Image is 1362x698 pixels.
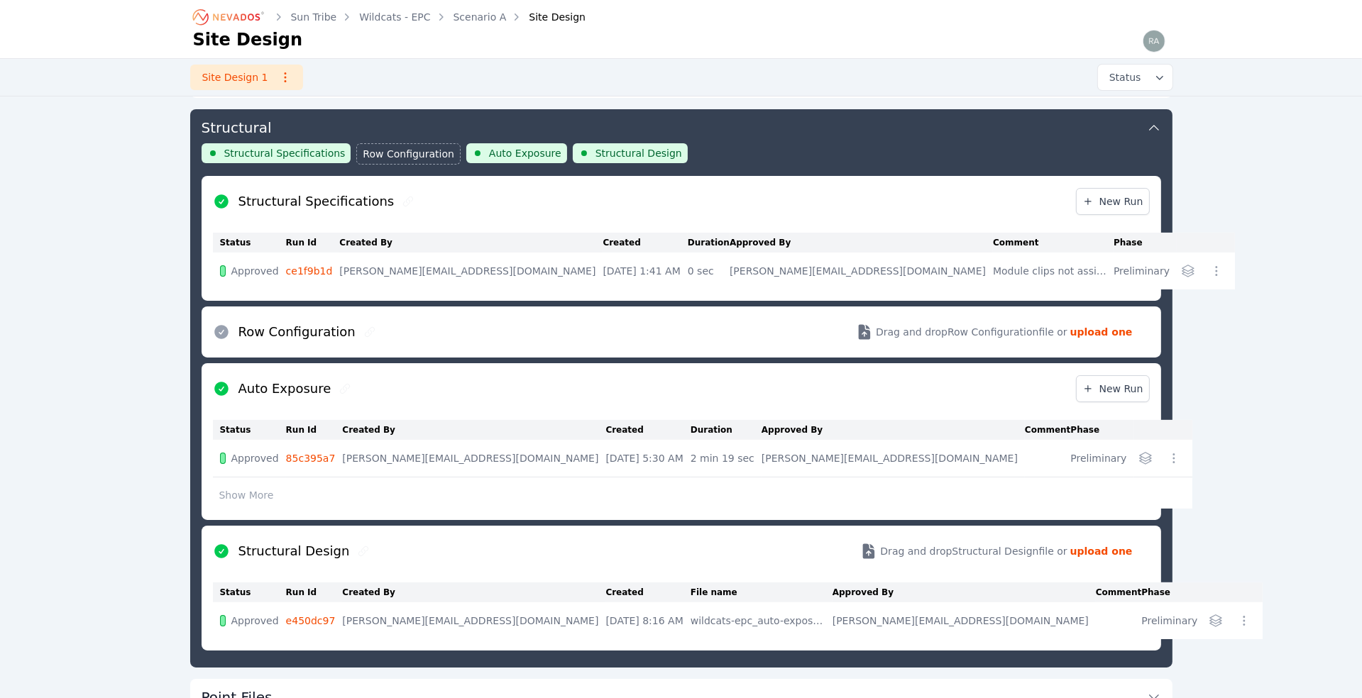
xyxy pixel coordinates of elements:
div: StructuralStructural SpecificationsRow ConfigurationAuto ExposureStructural DesignStructural Spec... [190,109,1172,667]
div: Preliminary [1114,264,1170,278]
span: Drag and drop Structural Design file or [880,544,1067,558]
h2: Structural Specifications [238,192,395,211]
td: [PERSON_NAME][EMAIL_ADDRESS][DOMAIN_NAME] [342,440,605,477]
button: Drag and dropStructural Designfile or upload one [843,531,1149,571]
th: Status [213,582,286,602]
td: [DATE] 8:16 AM [605,602,690,639]
span: Status [1104,70,1141,84]
th: Created By [342,582,605,602]
div: Site Design [509,10,586,24]
th: Run Id [286,582,343,602]
span: Approved [231,614,279,628]
th: Run Id [286,420,343,440]
th: File name [691,582,833,602]
td: [PERSON_NAME][EMAIL_ADDRESS][DOMAIN_NAME] [730,253,993,289]
span: Auto Exposure [489,146,561,160]
h2: Structural Design [238,541,350,561]
nav: Breadcrumb [193,6,586,28]
h1: Site Design [193,28,303,51]
span: Approved [231,264,279,278]
span: New Run [1082,382,1143,396]
th: Created By [342,420,605,440]
div: Preliminary [1070,451,1126,465]
th: Comment [1096,582,1141,602]
h3: Structural [202,118,272,138]
td: [PERSON_NAME][EMAIL_ADDRESS][DOMAIN_NAME] [342,602,605,639]
th: Phase [1114,233,1177,253]
td: [PERSON_NAME][EMAIL_ADDRESS][DOMAIN_NAME] [833,602,1096,639]
td: [DATE] 5:30 AM [605,440,690,477]
th: Phase [1070,420,1133,440]
div: wildcats-epc_auto-exposure_design-file_85c395a7.csv [691,614,825,628]
th: Created [605,420,690,440]
th: Created [605,582,690,602]
span: Row Configuration [363,147,454,161]
a: Scenario A [454,10,507,24]
button: Drag and dropRow Configurationfile or upload one [839,312,1149,352]
a: ce1f9b1d [286,265,333,277]
span: New Run [1082,194,1143,209]
button: Structural [202,109,1161,143]
h2: Row Configuration [238,322,356,342]
td: [DATE] 1:41 AM [603,253,687,289]
a: New Run [1076,375,1150,402]
th: Phase [1141,582,1204,602]
div: 0 sec [688,264,723,278]
th: Comment [993,233,1114,253]
th: Created [603,233,687,253]
th: Created By [339,233,603,253]
strong: upload one [1070,325,1133,339]
div: Preliminary [1141,614,1197,628]
th: Approved By [730,233,993,253]
span: Approved [231,451,279,465]
button: Status [1098,65,1172,90]
td: [PERSON_NAME][EMAIL_ADDRESS][DOMAIN_NAME] [762,440,1025,477]
h2: Auto Exposure [238,379,331,399]
a: e450dc97 [286,615,336,626]
a: 85c395a7 [286,453,336,464]
td: [PERSON_NAME][EMAIL_ADDRESS][DOMAIN_NAME] [339,253,603,289]
th: Comment [1025,420,1070,440]
div: 2 min 19 sec [691,451,754,465]
a: Wildcats - EPC [359,10,430,24]
a: New Run [1076,188,1150,215]
th: Duration [691,420,762,440]
th: Run Id [286,233,340,253]
strong: upload one [1070,544,1133,558]
button: Show More [213,482,280,509]
th: Status [213,420,286,440]
span: Structural Specifications [224,146,346,160]
th: Approved By [833,582,1096,602]
th: Duration [688,233,730,253]
th: Approved By [762,420,1025,440]
span: Drag and drop Row Configuration file or [876,325,1067,339]
th: Status [213,233,286,253]
div: Module clips not assigned yet; bidirectional stow is valid [993,264,1106,278]
img: raymond.aber@nevados.solar [1143,30,1165,52]
span: Structural Design [595,146,682,160]
a: Site Design 1 [190,65,303,90]
a: Sun Tribe [291,10,337,24]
